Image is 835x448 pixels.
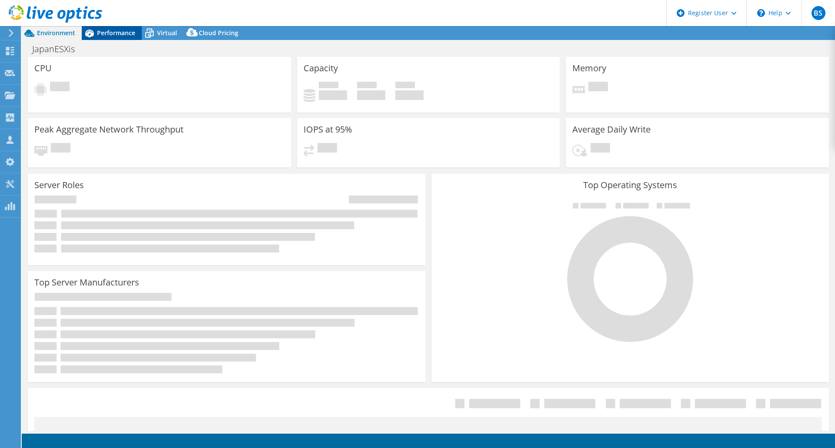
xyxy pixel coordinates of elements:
h3: Top Operating Systems [438,180,822,190]
h3: Top Server Manufacturers [34,278,139,287]
span: Pending [50,82,70,93]
h4: 0 GiB [319,90,347,100]
h3: Memory [572,63,606,73]
h4: 0 GiB [357,90,385,100]
span: Virtual [157,29,177,37]
h3: Server Roles [34,180,84,190]
span: Cloud Pricing [199,29,238,37]
span: Performance [97,29,135,37]
h3: IOPS at 95% [304,125,352,134]
svg: \n [757,9,765,17]
span: Free [357,82,377,90]
span: Total [395,82,415,90]
h1: JapanESXis [28,44,88,54]
span: Pending [317,143,337,155]
h3: Capacity [304,63,338,73]
span: Environment [37,29,75,37]
h3: Average Daily Write [572,125,651,134]
h4: 0 GiB [395,90,424,100]
span: Used [319,82,338,90]
h3: CPU [34,63,52,73]
span: Pending [591,143,610,155]
span: Pending [51,143,70,155]
h3: Peak Aggregate Network Throughput [34,125,184,134]
span: Pending [588,82,608,93]
span: BS [812,6,825,20]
